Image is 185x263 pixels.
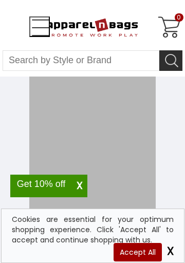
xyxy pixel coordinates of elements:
button: Open Left Menu [29,16,50,37]
div: Get 10% off [10,180,72,188]
span: Accept All [114,243,162,261]
span: 0 [175,13,183,22]
button: Search [159,50,182,71]
span: X [164,243,174,259]
input: Search By Style or Brand [3,50,159,71]
span: X [72,180,87,192]
a: 0 [160,13,184,38]
div: Cookies are essential for your optimum shopping experience. Click 'Accept All' to accept and cont... [12,214,174,245]
img: ApparelnBags.com Official Website [42,10,138,44]
img: search icon [164,50,179,68]
a: ApparelnBags [42,10,150,46]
